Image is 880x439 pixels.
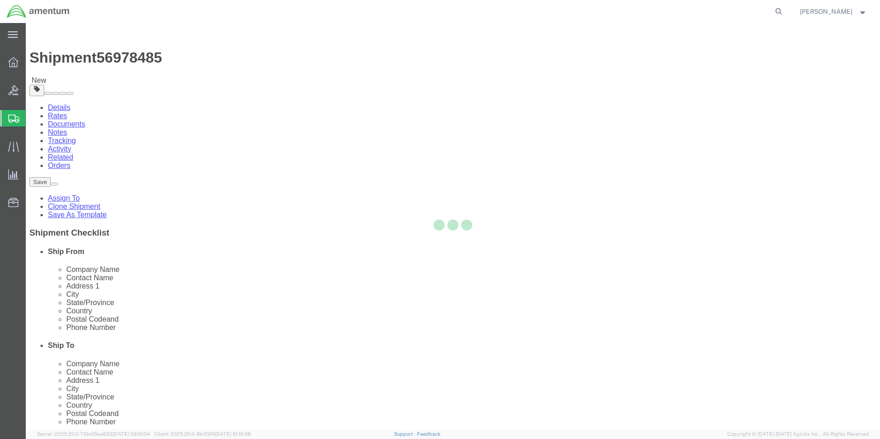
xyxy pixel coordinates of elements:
[394,431,417,437] a: Support
[37,431,150,437] span: Server: 2025.20.0-710e05ee653
[113,431,150,437] span: [DATE] 09:51:04
[6,5,70,18] img: logo
[417,431,440,437] a: Feedback
[727,430,869,438] span: Copyright © [DATE]-[DATE] Agistix Inc., All Rights Reserved
[154,431,251,437] span: Client: 2025.20.0-8b113f4
[799,6,868,17] button: [PERSON_NAME]
[215,431,251,437] span: [DATE] 10:16:38
[800,6,852,17] span: Jeremy Lane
